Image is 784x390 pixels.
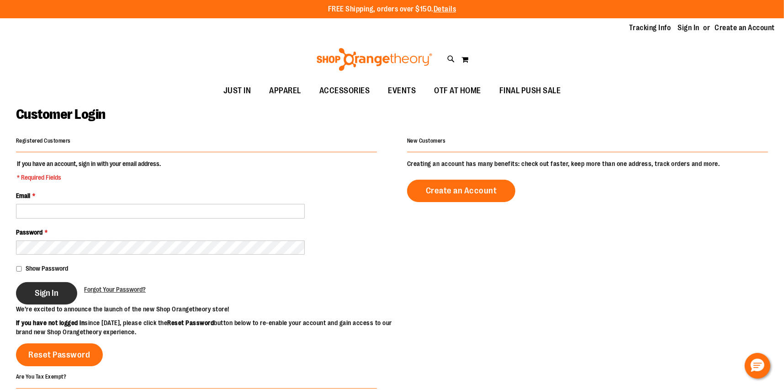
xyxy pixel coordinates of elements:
[678,23,700,33] a: Sign In
[407,138,446,144] strong: New Customers
[16,374,67,380] strong: Are You Tax Exempt?
[168,319,214,326] strong: Reset Password
[16,192,30,199] span: Email
[407,159,768,168] p: Creating an account has many benefits: check out faster, keep more than one address, track orders...
[319,80,370,101] span: ACCESSORIES
[35,288,58,298] span: Sign In
[269,80,301,101] span: APPAREL
[29,350,90,360] span: Reset Password
[84,285,146,294] a: Forgot Your Password?
[17,173,161,182] span: * Required Fields
[310,80,379,102] a: ACCESSORIES
[16,318,392,337] p: since [DATE], please click the button below to re-enable your account and gain access to our bran...
[407,180,516,202] a: Create an Account
[84,286,146,293] span: Forgot Your Password?
[426,186,497,196] span: Create an Account
[16,229,42,236] span: Password
[425,80,490,102] a: OTF AT HOME
[315,48,434,71] img: Shop Orangetheory
[715,23,775,33] a: Create an Account
[16,282,77,305] button: Sign In
[328,4,456,15] p: FREE Shipping, orders over $150.
[434,80,481,101] span: OTF AT HOME
[260,80,310,102] a: APPAREL
[379,80,425,102] a: EVENTS
[16,159,162,182] legend: If you have an account, sign in with your email address.
[16,107,106,122] span: Customer Login
[16,138,71,144] strong: Registered Customers
[26,265,68,272] span: Show Password
[16,305,392,314] p: We’re excited to announce the launch of the new Shop Orangetheory store!
[223,80,251,101] span: JUST IN
[629,23,671,33] a: Tracking Info
[434,5,456,13] a: Details
[388,80,416,101] span: EVENTS
[16,319,85,326] strong: If you have not logged in
[499,80,561,101] span: FINAL PUSH SALE
[745,353,770,379] button: Hello, have a question? Let’s chat.
[214,80,260,102] a: JUST IN
[16,343,103,366] a: Reset Password
[490,80,570,102] a: FINAL PUSH SALE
